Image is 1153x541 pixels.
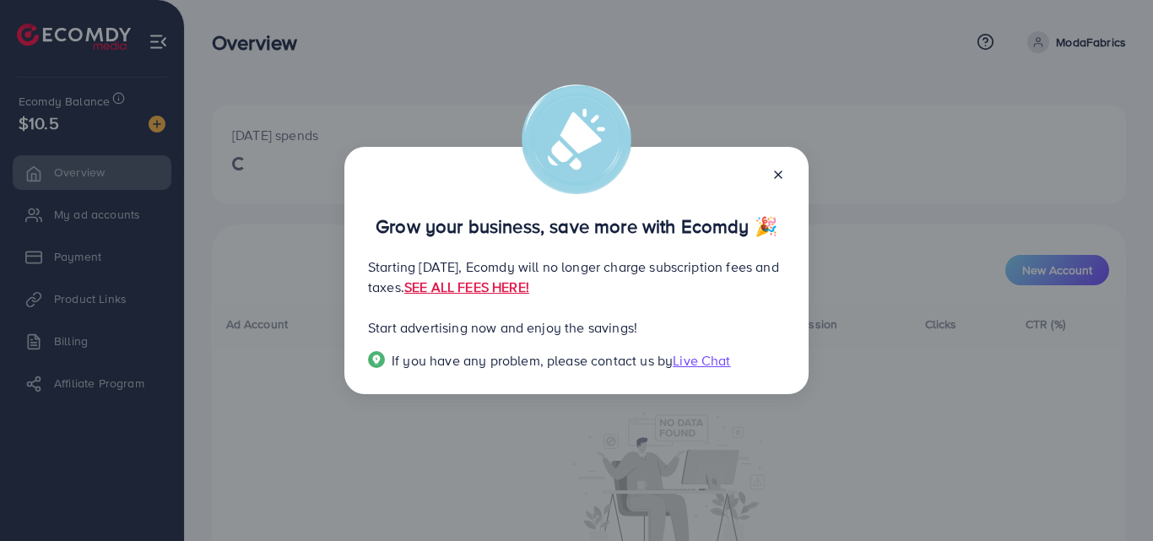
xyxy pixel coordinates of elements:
img: Popup guide [368,351,385,368]
p: Grow your business, save more with Ecomdy 🎉 [368,216,785,236]
p: Starting [DATE], Ecomdy will no longer charge subscription fees and taxes. [368,257,785,297]
a: SEE ALL FEES HERE! [404,278,529,296]
span: If you have any problem, please contact us by [392,351,673,370]
span: Live Chat [673,351,730,370]
p: Start advertising now and enjoy the savings! [368,317,785,338]
img: alert [522,84,631,194]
